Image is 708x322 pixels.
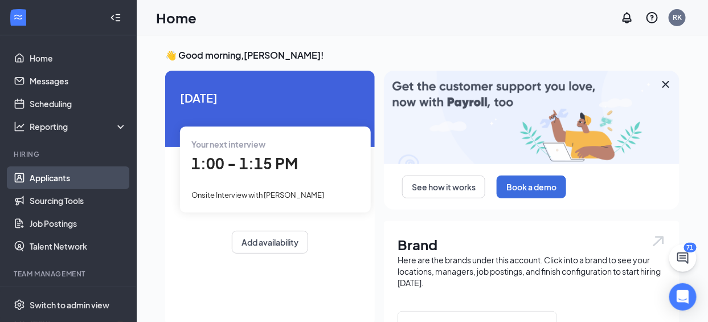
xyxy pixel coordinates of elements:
[645,11,659,25] svg: QuestionInfo
[156,8,197,27] h1: Home
[673,13,682,22] div: RK
[180,89,360,107] span: [DATE]
[669,244,697,272] button: ChatActive
[398,254,666,288] div: Here are the brands under this account. Click into a brand to see your locations, managers, job p...
[110,12,121,23] svg: Collapse
[30,299,109,311] div: Switch to admin view
[191,154,298,173] span: 1:00 - 1:15 PM
[30,121,128,132] div: Reporting
[14,269,125,279] div: Team Management
[497,176,566,198] button: Book a demo
[232,231,308,254] button: Add availability
[398,235,666,254] h1: Brand
[30,166,127,189] a: Applicants
[191,190,324,199] span: Onsite Interview with [PERSON_NAME]
[30,189,127,212] a: Sourcing Tools
[30,235,127,258] a: Talent Network
[30,212,127,235] a: Job Postings
[14,149,125,159] div: Hiring
[14,121,25,132] svg: Analysis
[684,243,697,252] div: 71
[620,11,634,25] svg: Notifications
[659,78,673,91] svg: Cross
[669,283,697,311] div: Open Intercom Messenger
[651,235,666,248] img: open.6027fd2a22e1237b5b06.svg
[191,139,265,149] span: Your next interview
[402,176,485,198] button: See how it works
[165,49,680,62] h3: 👋 Good morning, [PERSON_NAME] !
[30,70,127,92] a: Messages
[30,92,127,115] a: Scheduling
[384,71,680,164] img: payroll-large.gif
[14,299,25,311] svg: Settings
[30,47,127,70] a: Home
[676,251,690,265] svg: ChatActive
[13,11,24,23] svg: WorkstreamLogo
